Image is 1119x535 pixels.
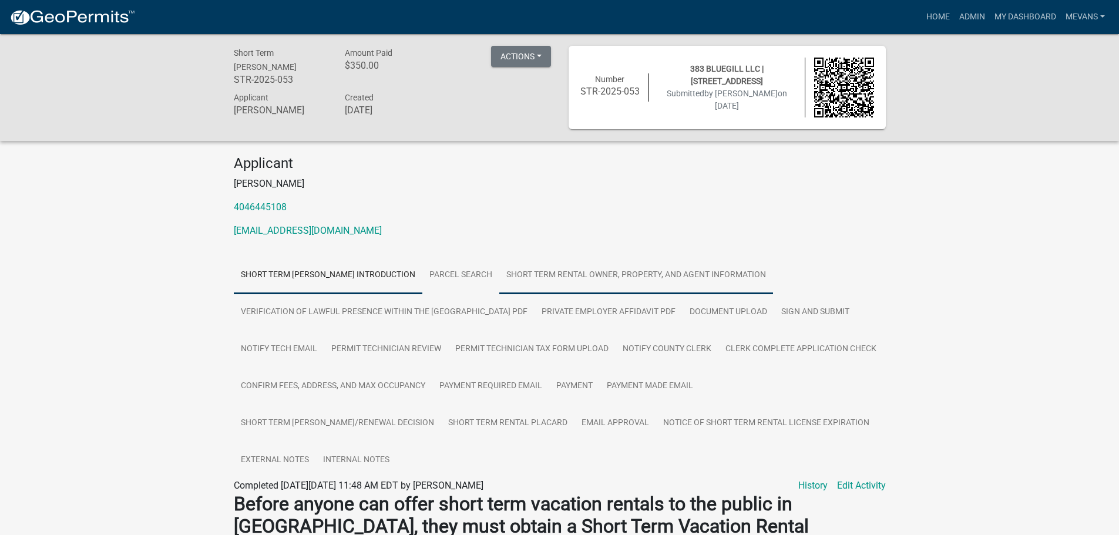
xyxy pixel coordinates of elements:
[814,58,874,117] img: QR code
[1061,6,1110,28] a: Mevans
[234,201,287,213] a: 4046445108
[600,368,700,405] a: Payment Made Email
[234,294,535,331] a: Verification of Lawful Presence within the [GEOGRAPHIC_DATA] PDF
[535,294,683,331] a: Private Employer Affidavit PDF
[704,89,778,98] span: by [PERSON_NAME]
[990,6,1061,28] a: My Dashboard
[234,155,886,172] h4: Applicant
[798,479,828,493] a: History
[234,177,886,191] p: [PERSON_NAME]
[499,257,773,294] a: Short Term Rental Owner, Property, and Agent Information
[432,368,549,405] a: Payment Required Email
[422,257,499,294] a: Parcel search
[491,46,551,67] button: Actions
[234,93,268,102] span: Applicant
[667,89,787,110] span: Submitted on [DATE]
[837,479,886,493] a: Edit Activity
[345,105,439,116] h6: [DATE]
[234,48,297,72] span: Short Term [PERSON_NAME]
[345,93,374,102] span: Created
[316,442,396,479] a: Internal Notes
[616,331,718,368] a: Notify County Clerk
[234,368,432,405] a: Confirm Fees, Address, and Max Occupancy
[345,48,392,58] span: Amount Paid
[234,105,328,116] h6: [PERSON_NAME]
[234,257,422,294] a: Short Term [PERSON_NAME] Introduction
[656,405,876,442] a: Notice of Short Term Rental License Expiration
[324,331,448,368] a: Permit Technician Review
[234,74,328,85] h6: STR-2025-053
[774,294,856,331] a: Sign and Submit
[718,331,883,368] a: Clerk Complete Application Check
[549,368,600,405] a: Payment
[234,442,316,479] a: External Notes
[345,60,439,71] h6: $350.00
[922,6,955,28] a: Home
[441,405,574,442] a: Short Term Rental Placard
[580,86,640,97] h6: STR-2025-053
[955,6,990,28] a: Admin
[683,294,774,331] a: Document Upload
[234,480,483,491] span: Completed [DATE][DATE] 11:48 AM EDT by [PERSON_NAME]
[595,75,624,84] span: Number
[234,331,324,368] a: Notify Tech Email
[574,405,656,442] a: Email Approval
[234,225,382,236] a: [EMAIL_ADDRESS][DOMAIN_NAME]
[234,405,441,442] a: Short Term [PERSON_NAME]/Renewal Decision
[690,64,764,86] span: 383 BLUEGILL LLC | [STREET_ADDRESS]
[448,331,616,368] a: Permit Technician Tax Form Upload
